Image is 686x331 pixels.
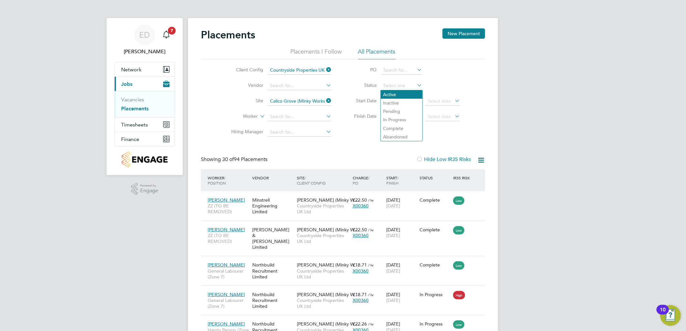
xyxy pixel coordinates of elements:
[206,288,485,294] a: [PERSON_NAME]General Labourer (Zone 7)Northbuild Recruitment Limited[PERSON_NAME] (Minky W…Countr...
[297,292,359,297] span: [PERSON_NAME] (Minky W…
[381,99,422,107] li: Inactive
[140,31,150,39] span: ED
[297,297,349,309] span: Countryside Properties UK Ltd
[660,305,681,326] button: Open Resource Center, 10 new notifications
[208,233,249,244] span: ZZ (TO BE REMOVED)
[107,18,183,175] nav: Main navigation
[353,203,369,209] span: X00360
[297,197,359,203] span: [PERSON_NAME] (Minky W…
[381,107,422,115] li: Pending
[208,292,245,297] span: [PERSON_NAME]
[226,82,263,88] label: Vendor
[353,197,367,203] span: £22.50
[348,82,377,88] label: Status
[121,66,141,73] span: Network
[453,196,464,205] span: Low
[368,263,374,267] span: / hr
[353,292,367,297] span: £18.71
[160,25,173,45] a: 7
[268,97,331,106] input: Search for...
[297,321,359,327] span: [PERSON_NAME] (Minky W…
[386,268,400,274] span: [DATE]
[251,172,295,184] div: Vendor
[121,136,139,142] span: Finance
[368,322,374,326] span: / hr
[381,81,422,90] input: Select one
[221,113,258,120] label: Worker
[251,288,295,313] div: Northbuild Recruitment Limited
[428,98,451,104] span: Select date
[168,27,176,35] span: 7
[140,183,158,188] span: Powered by
[297,203,349,215] span: Countryside Properties UK Ltd
[386,203,400,209] span: [DATE]
[385,224,418,242] div: [DATE]
[452,172,474,184] div: IR35 Risk
[297,268,349,280] span: Countryside Properties UK Ltd
[368,227,374,232] span: / hr
[268,112,331,121] input: Search for...
[208,227,245,233] span: [PERSON_NAME]
[201,28,255,41] h2: Placements
[206,172,251,189] div: Worker
[386,297,400,303] span: [DATE]
[208,321,245,327] span: [PERSON_NAME]
[353,321,367,327] span: £22.26
[251,194,295,218] div: Minstrell Engineering Limited
[208,297,249,309] span: General Labourer (Zone 7)
[351,172,385,189] div: Charge
[297,262,359,268] span: [PERSON_NAME] (Minky W…
[268,66,331,75] input: Search for...
[206,258,485,264] a: [PERSON_NAME]General Labourer (Zone 7)Northbuild Recruitment Limited[PERSON_NAME] (Minky W…Countr...
[420,197,450,203] div: Complete
[420,262,450,268] div: Complete
[115,117,175,132] button: Timesheets
[386,233,400,238] span: [DATE]
[385,194,418,212] div: [DATE]
[226,129,263,135] label: Hiring Manager
[348,98,377,104] label: Start Date
[297,227,359,233] span: [PERSON_NAME] (Minky W…
[381,66,422,75] input: Search for...
[353,268,369,274] span: X00360
[206,194,485,199] a: [PERSON_NAME]ZZ (TO BE REMOVED)Minstrell Engineering Limited[PERSON_NAME] (Minky W…Countryside Pr...
[385,288,418,306] div: [DATE]
[206,317,485,323] a: [PERSON_NAME]Handy Person (Zone 7)Northbuild Recruitment Limited[PERSON_NAME] (Minky W…Countrysid...
[297,175,326,186] span: / Client Config
[348,67,377,73] label: PO
[115,62,175,76] button: Network
[353,297,369,303] span: X00360
[381,133,422,141] li: Abandoned
[420,321,450,327] div: In Progress
[226,98,263,104] label: Site
[386,175,399,186] span: / Finish
[420,292,450,297] div: In Progress
[208,268,249,280] span: General Labourer (Zone 7)
[140,188,158,194] span: Engage
[208,262,245,268] span: [PERSON_NAME]
[222,156,267,163] span: 94 Placements
[208,175,226,186] span: / Position
[226,67,263,73] label: Client Config
[115,132,175,146] button: Finance
[381,90,422,99] li: Active
[660,310,666,318] div: 10
[122,152,167,167] img: countryside-properties-logo-retina.png
[114,25,175,55] a: ED[PERSON_NAME]
[428,114,451,119] span: Select date
[353,262,367,268] span: £18.71
[416,156,471,163] label: Hide Low IR35 Risks
[251,259,295,283] div: Northbuild Recruitment Limited
[268,81,331,90] input: Search for...
[453,291,465,299] span: High
[353,233,369,238] span: X00360
[368,292,374,297] span: / hr
[381,115,422,124] li: In Progress
[114,152,175,167] a: Go to home page
[418,172,452,184] div: Status
[251,224,295,254] div: [PERSON_NAME] & [PERSON_NAME] Limited
[206,223,485,229] a: [PERSON_NAME]ZZ (TO BE REMOVED)[PERSON_NAME] & [PERSON_NAME] Limited[PERSON_NAME] (Minky W…Countr...
[358,48,396,59] li: All Placements
[222,156,234,163] span: 30 of
[348,113,377,119] label: Finish Date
